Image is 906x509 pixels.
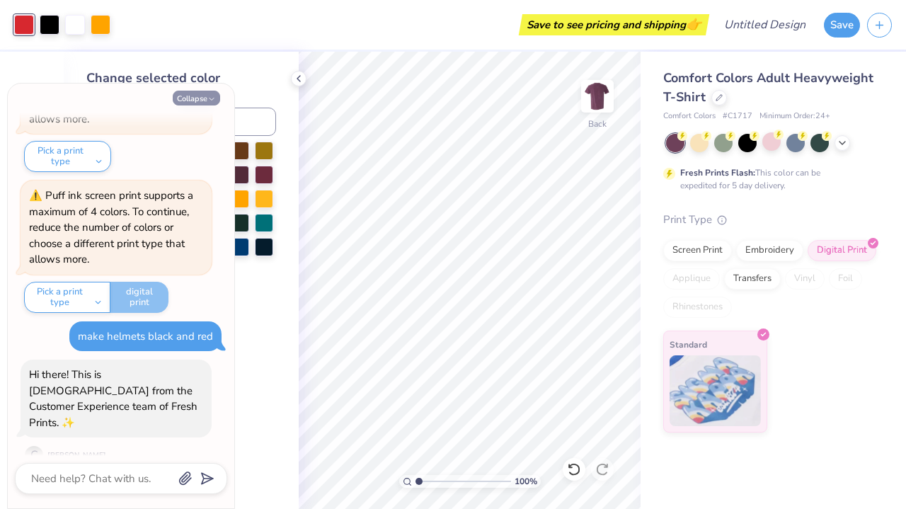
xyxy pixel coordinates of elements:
[759,110,830,122] span: Minimum Order: 24 +
[173,91,220,105] button: Collapse
[670,355,761,426] img: Standard
[724,268,781,290] div: Transfers
[713,11,817,39] input: Untitled Design
[86,69,276,88] div: Change selected color
[736,240,803,261] div: Embroidery
[723,110,752,122] span: # C1717
[24,282,110,313] button: Pick a print type
[78,329,213,343] div: make helmets black and red
[829,268,862,290] div: Foil
[663,240,732,261] div: Screen Print
[29,367,197,430] div: Hi there! This is [DEMOGRAPHIC_DATA] from the Customer Experience team of Fresh Prints. ✨
[522,14,706,35] div: Save to see pricing and shipping
[588,118,607,130] div: Back
[29,48,193,126] div: Puff ink screen print supports a maximum of 4 colors. To continue, reduce the number of colors or...
[515,475,537,488] span: 100 %
[663,268,720,290] div: Applique
[680,167,755,178] strong: Fresh Prints Flash:
[47,450,106,461] div: [PERSON_NAME]
[663,69,873,105] span: Comfort Colors Adult Heavyweight T-Shirt
[24,141,111,172] button: Pick a print type
[670,337,707,352] span: Standard
[808,240,876,261] div: Digital Print
[663,297,732,318] div: Rhinestones
[680,166,854,192] div: This color can be expedited for 5 day delivery.
[25,446,43,464] div: C
[29,188,193,266] div: Puff ink screen print supports a maximum of 4 colors. To continue, reduce the number of colors or...
[583,82,612,110] img: Back
[785,268,825,290] div: Vinyl
[686,16,701,33] span: 👉
[824,13,860,38] button: Save
[663,110,716,122] span: Comfort Colors
[663,212,878,228] div: Print Type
